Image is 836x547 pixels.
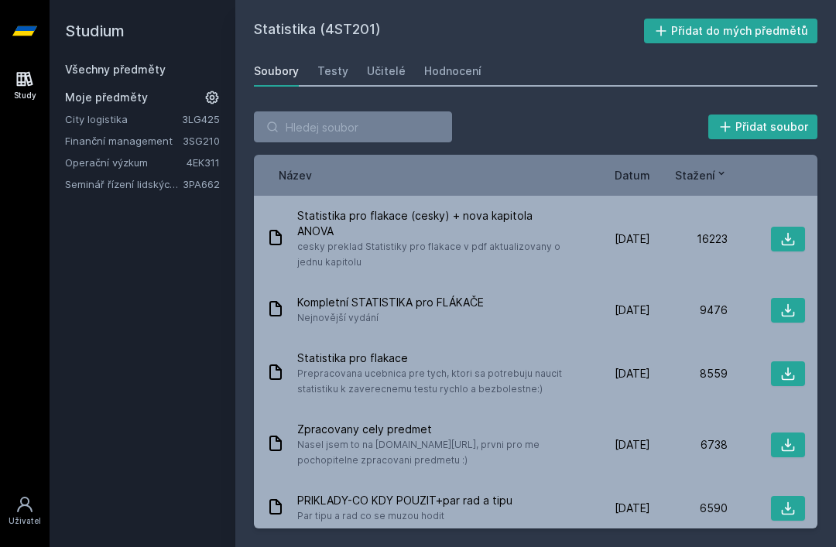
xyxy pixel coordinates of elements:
[297,422,567,437] span: Zpracovany cely predmet
[297,350,567,366] span: Statistika pro flakace
[65,155,187,170] a: Operační výzkum
[254,111,452,142] input: Hledej soubor
[615,303,650,318] span: [DATE]
[615,437,650,453] span: [DATE]
[182,113,220,125] a: 3LG425
[297,508,512,524] span: Par tipu a rad co se muzou hodit
[65,63,166,76] a: Všechny předměty
[650,231,728,247] div: 16223
[615,231,650,247] span: [DATE]
[65,176,183,192] a: Seminář řízení lidských zdrojů (anglicky)
[650,437,728,453] div: 6738
[183,178,220,190] a: 3PA662
[675,167,728,183] button: Stažení
[615,501,650,516] span: [DATE]
[615,366,650,381] span: [DATE]
[708,115,818,139] button: Přidat soubor
[297,208,567,239] span: Statistika pro flakace (cesky) + nova kapitola ANOVA
[424,63,481,79] div: Hodnocení
[297,295,484,310] span: Kompletní STATISTIKA pro FLÁKAČE
[3,487,46,535] a: Uživatel
[297,310,484,326] span: Nejnovější vydání
[297,493,512,508] span: PRIKLADY-CO KDY POUZIT+par rad a tipu
[367,56,406,87] a: Učitelé
[254,56,299,87] a: Soubory
[187,156,220,169] a: 4EK311
[650,303,728,318] div: 9476
[183,135,220,147] a: 3SG210
[297,366,567,397] span: Prepracovana ucebnica pre tych, ktori sa potrebuju naucit statistiku k zaverecnemu testu rychlo a...
[254,19,644,43] h2: Statistika (4ST201)
[650,501,728,516] div: 6590
[14,90,36,101] div: Study
[65,90,148,105] span: Moje předměty
[279,167,312,183] button: Název
[297,437,567,468] span: Nasel jsem to na [DOMAIN_NAME][URL], prvni pro me pochopitelne zpracovani predmetu :)
[65,111,182,127] a: City logistika
[650,366,728,381] div: 8559
[9,515,41,527] div: Uživatel
[297,239,567,270] span: cesky preklad Statistiky pro flakace v pdf aktualizovany o jednu kapitolu
[615,167,650,183] button: Datum
[644,19,818,43] button: Přidat do mých předmětů
[3,62,46,109] a: Study
[254,63,299,79] div: Soubory
[367,63,406,79] div: Učitelé
[65,133,183,149] a: Finanční management
[317,63,348,79] div: Testy
[317,56,348,87] a: Testy
[424,56,481,87] a: Hodnocení
[675,167,715,183] span: Stažení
